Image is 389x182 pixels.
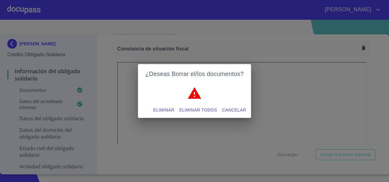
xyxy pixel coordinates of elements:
h2: ¿Deseas Borrar el/los documentos? [145,69,244,79]
button: Eliminar todos [177,105,220,116]
span: Cancelar [222,106,246,114]
button: Eliminar [151,105,177,116]
span: Eliminar todos [179,106,217,114]
button: Cancelar [220,105,249,116]
span: Eliminar [153,106,174,114]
